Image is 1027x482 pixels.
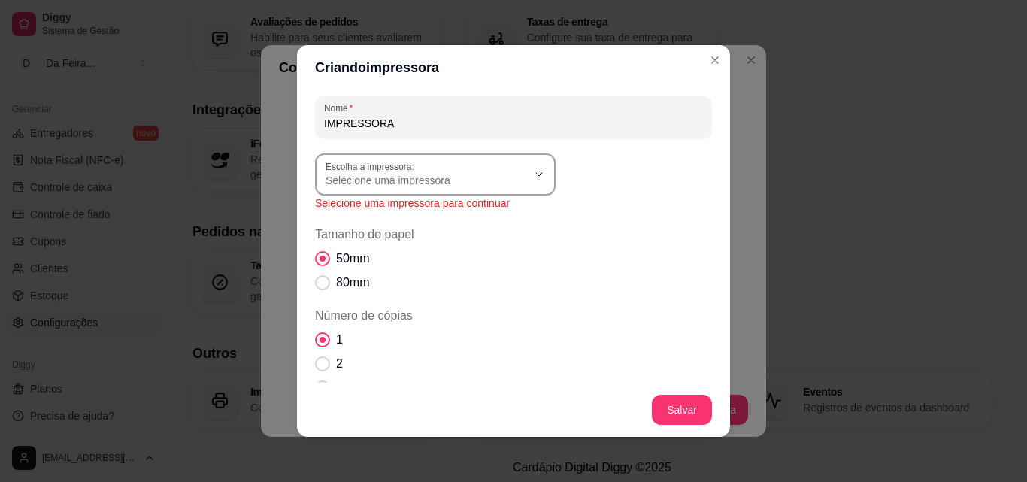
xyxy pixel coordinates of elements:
span: 3 [336,379,343,397]
span: Tamanho do papel [315,226,712,244]
span: 50mm [336,250,369,268]
label: Nome [324,102,358,114]
span: 80mm [336,274,369,292]
span: Número de cópias [315,307,712,325]
div: Número de cópias [315,307,712,421]
input: Nome [324,116,703,131]
button: Escolha a impressora:Selecione uma impressora [315,153,556,196]
button: Salvar [652,395,712,425]
button: Close [703,48,727,72]
span: Selecione uma impressora [326,173,527,188]
header: Criando impressora [297,45,730,90]
label: Escolha a impressora: [326,160,420,173]
span: 1 [336,331,343,349]
p: Selecione uma impressora para continuar [315,196,712,211]
div: Tamanho do papel [315,226,712,292]
span: 2 [336,355,343,373]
